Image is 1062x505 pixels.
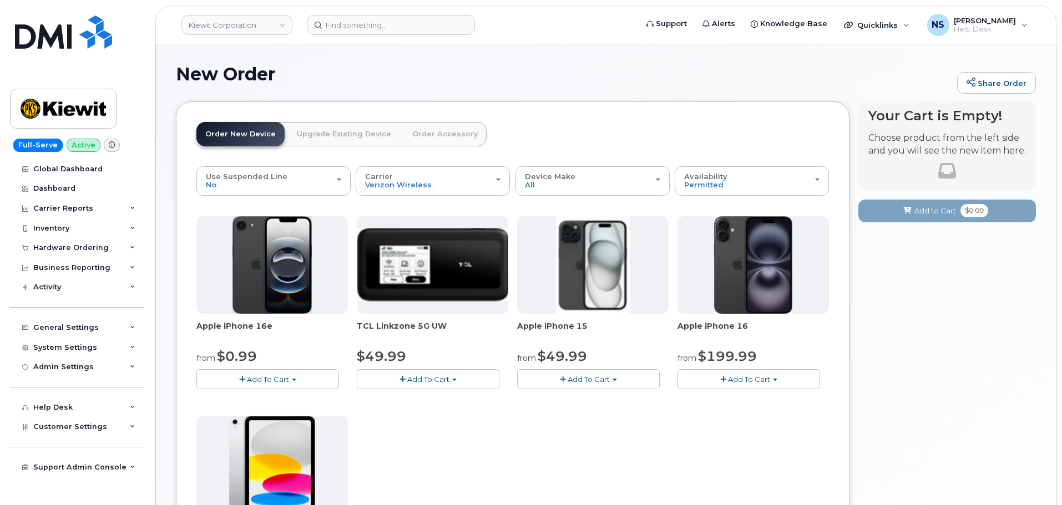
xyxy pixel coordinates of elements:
span: $49.99 [538,348,587,364]
div: Apple iPhone 16 [677,320,829,343]
button: Availability Permitted [675,166,829,195]
a: Share Order [957,72,1036,94]
iframe: Messenger Launcher [1014,457,1054,497]
img: iphone_16_plus.png [714,216,792,314]
span: Add To Cart [407,375,449,384]
button: Device Make All [515,166,670,195]
img: iphone16e.png [232,216,312,314]
span: Device Make [525,172,575,181]
div: TCL Linkzone 5G UW [357,320,508,343]
span: Verizon Wireless [365,180,432,189]
span: $49.99 [357,348,406,364]
span: Permitted [684,180,724,189]
span: All [525,180,535,189]
span: $0.99 [217,348,257,364]
button: Add To Cart [357,369,499,389]
span: $199.99 [698,348,757,364]
small: from [677,353,696,363]
h1: New Order [176,64,952,84]
img: iphone15.jpg [556,216,630,314]
h4: Your Cart is Empty! [868,108,1026,123]
button: Add To Cart [517,369,660,389]
a: Upgrade Existing Device [288,122,400,146]
img: linkzone5g.png [357,228,508,301]
span: Carrier [365,172,393,181]
span: Availability [684,172,727,181]
div: Apple iPhone 16e [196,320,348,343]
span: $0.00 [960,204,988,217]
div: Apple iPhone 15 [517,320,669,343]
a: Order New Device [196,122,285,146]
button: Add To Cart [677,369,820,389]
p: Choose product from the left side and you will see the new item here. [868,132,1026,157]
button: Add to Cart $0.00 [858,200,1036,222]
small: from [196,353,215,363]
button: Use Suspended Line No [196,166,351,195]
button: Add To Cart [196,369,339,389]
span: Add To Cart [568,375,610,384]
span: Use Suspended Line [206,172,287,181]
small: from [517,353,536,363]
span: Add to Cart [914,206,956,216]
span: No [206,180,216,189]
span: Add To Cart [728,375,770,384]
a: Order Accessory [403,122,487,146]
span: Add To Cart [247,375,289,384]
button: Carrier Verizon Wireless [356,166,510,195]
